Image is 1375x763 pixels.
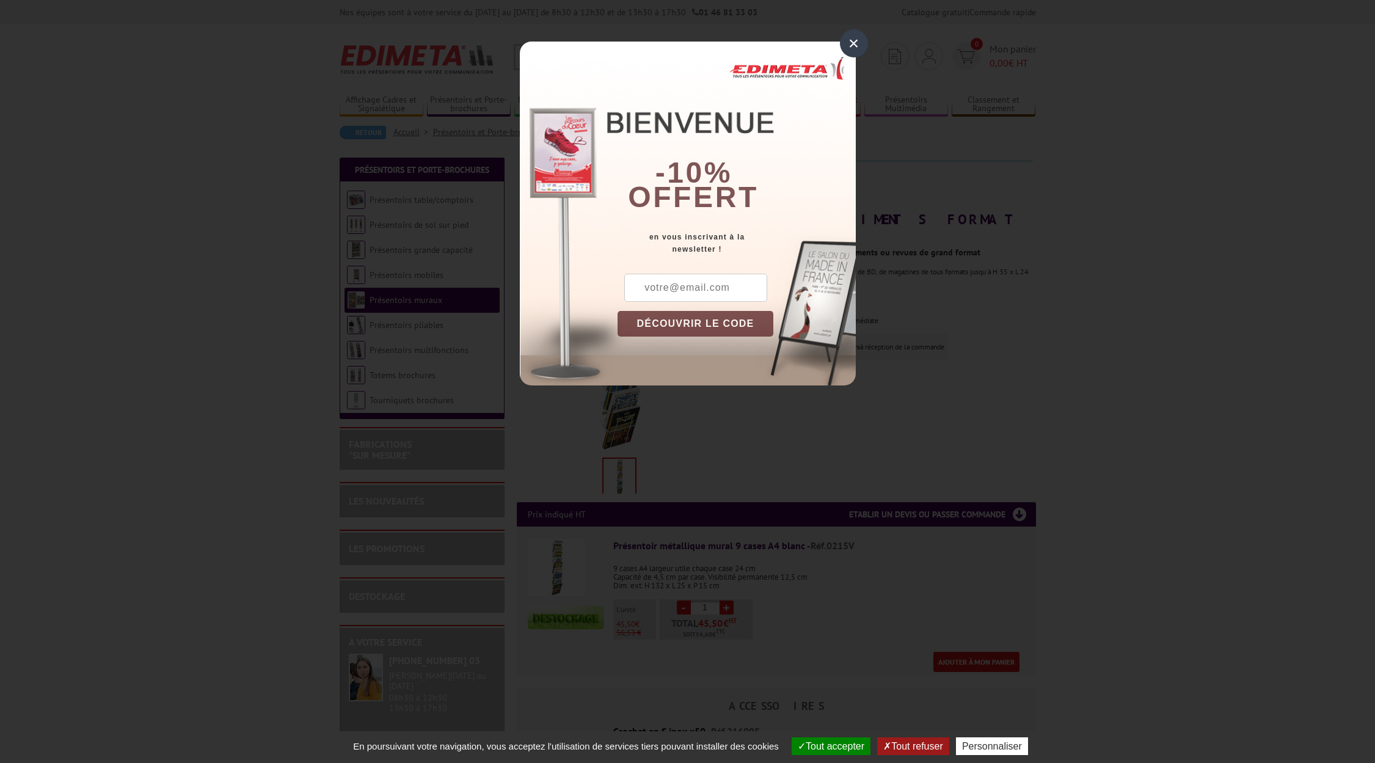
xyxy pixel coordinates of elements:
[624,274,767,302] input: votre@email.com
[347,741,785,751] span: En poursuivant votre navigation, vous acceptez l'utilisation de services tiers pouvant installer ...
[840,29,868,57] div: ×
[618,231,856,255] div: en vous inscrivant à la newsletter !
[956,737,1028,755] button: Personnaliser (fenêtre modale)
[655,156,732,189] b: -10%
[618,311,774,337] button: DÉCOUVRIR LE CODE
[792,737,870,755] button: Tout accepter
[628,181,759,213] font: offert
[877,737,949,755] button: Tout refuser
